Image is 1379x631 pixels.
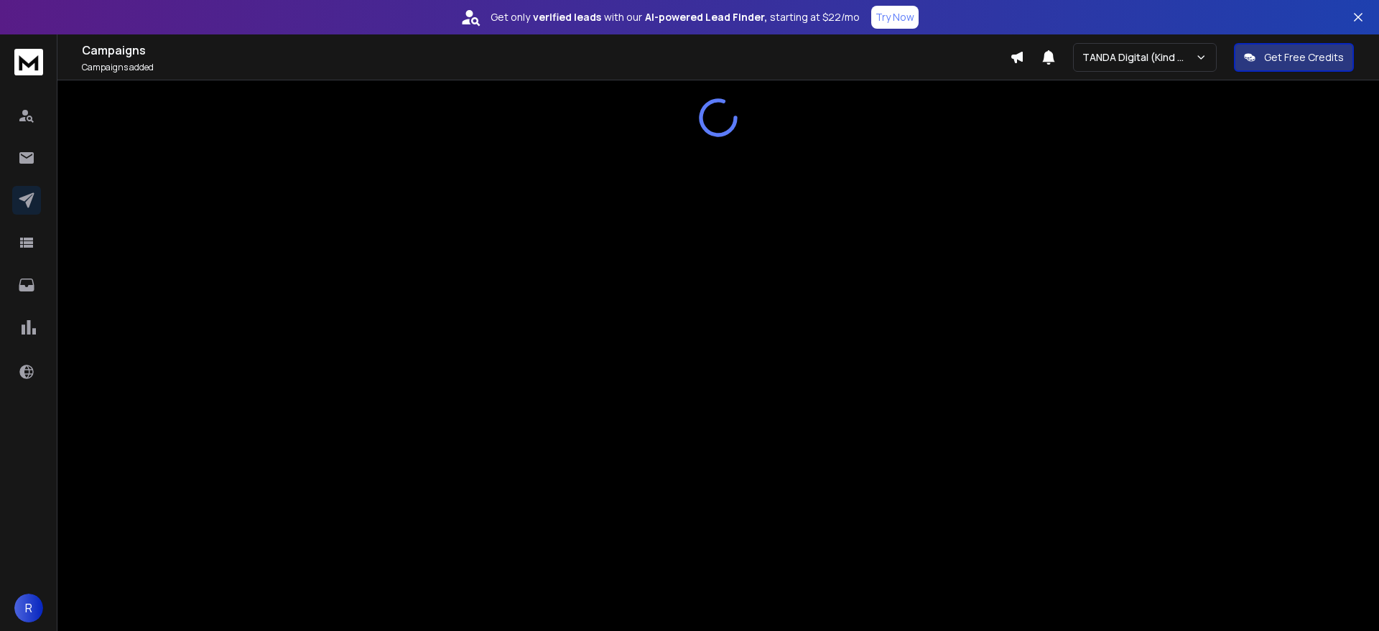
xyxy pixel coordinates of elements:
p: Get only with our starting at $22/mo [491,10,860,24]
p: Try Now [876,10,914,24]
strong: AI-powered Lead Finder, [645,10,767,24]
button: R [14,594,43,622]
strong: verified leads [533,10,601,24]
p: TANDA Digital (Kind Studio) [1082,50,1195,65]
p: Campaigns added [82,62,1010,73]
button: Try Now [871,6,919,29]
p: Get Free Credits [1264,50,1344,65]
button: Get Free Credits [1234,43,1354,72]
img: logo [14,49,43,75]
h1: Campaigns [82,42,1010,59]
